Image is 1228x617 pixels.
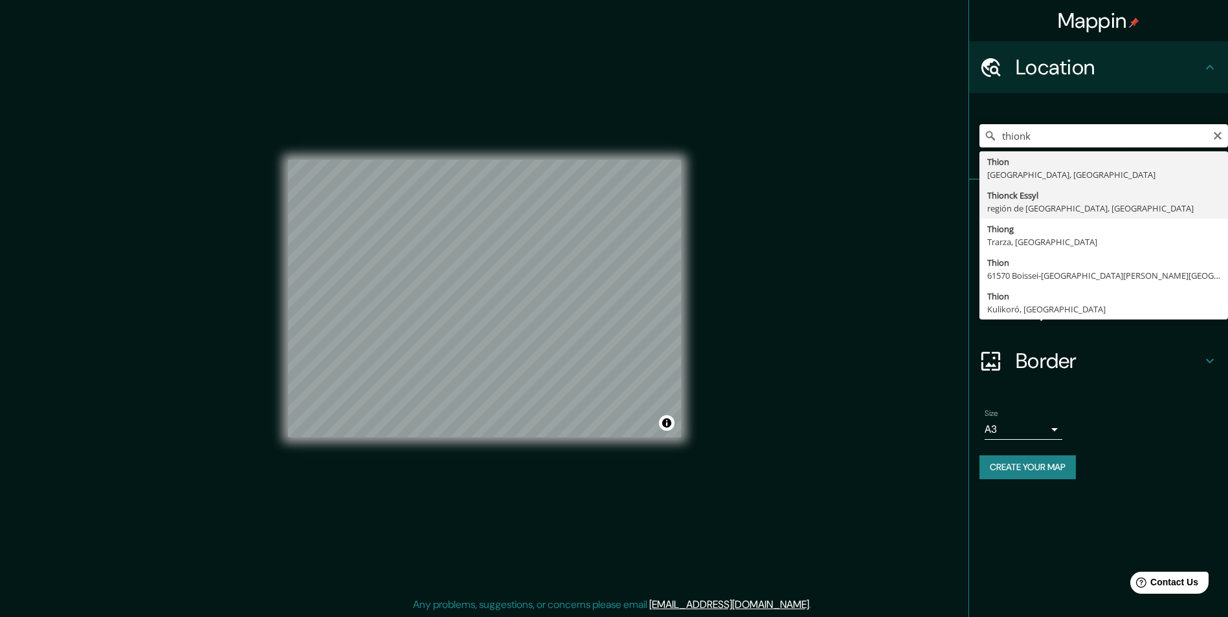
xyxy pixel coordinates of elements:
[969,180,1228,232] div: Pins
[659,415,675,431] button: Toggle attribution
[969,232,1228,283] div: Style
[987,189,1220,202] div: Thionck Essyl
[1212,129,1223,141] button: Clear
[969,335,1228,387] div: Border
[1113,567,1214,603] iframe: Help widget launcher
[979,455,1076,479] button: Create your map
[1016,296,1202,322] h4: Layout
[979,124,1228,147] input: Pick your city or area
[813,597,816,612] div: .
[987,256,1220,269] div: Thion
[985,408,998,419] label: Size
[987,269,1220,282] div: 61570 Boissei-[GEOGRAPHIC_DATA][PERSON_NAME][GEOGRAPHIC_DATA]
[969,41,1228,93] div: Location
[969,283,1228,335] div: Layout
[987,222,1220,235] div: Thiong
[987,290,1220,303] div: Thion
[987,303,1220,316] div: Kulikoró, [GEOGRAPHIC_DATA]
[987,235,1220,248] div: Trarza, [GEOGRAPHIC_DATA]
[987,202,1220,215] div: región de [GEOGRAPHIC_DATA], [GEOGRAPHIC_DATA]
[1129,17,1139,28] img: pin-icon.png
[987,155,1220,168] div: Thion
[987,168,1220,181] div: [GEOGRAPHIC_DATA], [GEOGRAPHIC_DATA]
[985,419,1062,440] div: A3
[1016,54,1202,80] h4: Location
[1058,8,1140,34] h4: Mappin
[811,597,813,612] div: .
[288,160,681,437] canvas: Map
[413,597,811,612] p: Any problems, suggestions, or concerns please email .
[1016,348,1202,374] h4: Border
[649,598,809,611] a: [EMAIL_ADDRESS][DOMAIN_NAME]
